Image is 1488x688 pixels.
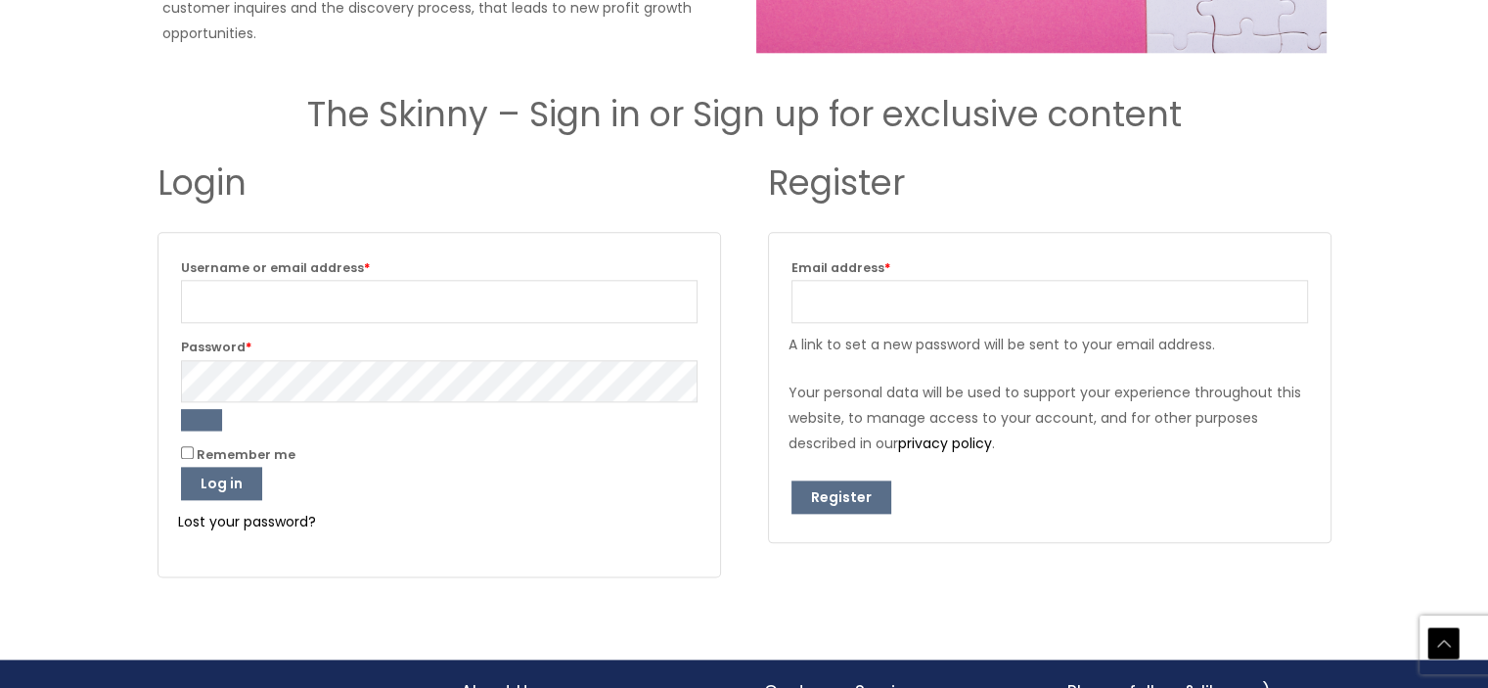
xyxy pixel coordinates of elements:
label: Username or email address [181,255,698,280]
label: Email address [791,255,1308,280]
button: Register [791,481,891,514]
a: Lost your password? [178,512,316,531]
button: Show password [181,409,222,431]
h2: The Skinny – Sign in or Sign up for exclusive content [158,92,1331,137]
button: Log in [181,467,262,500]
h2: Register [768,161,1331,206]
p: Your personal data will be used to support your experience throughout this website, to manage acc... [789,380,1311,456]
span: Remember me [197,446,295,463]
label: Password [181,335,698,359]
a: privacy policy [898,434,992,453]
h2: Login [158,161,721,206]
input: Remember me [181,446,194,459]
p: A link to set a new password will be sent to your email address. [789,332,1311,357]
